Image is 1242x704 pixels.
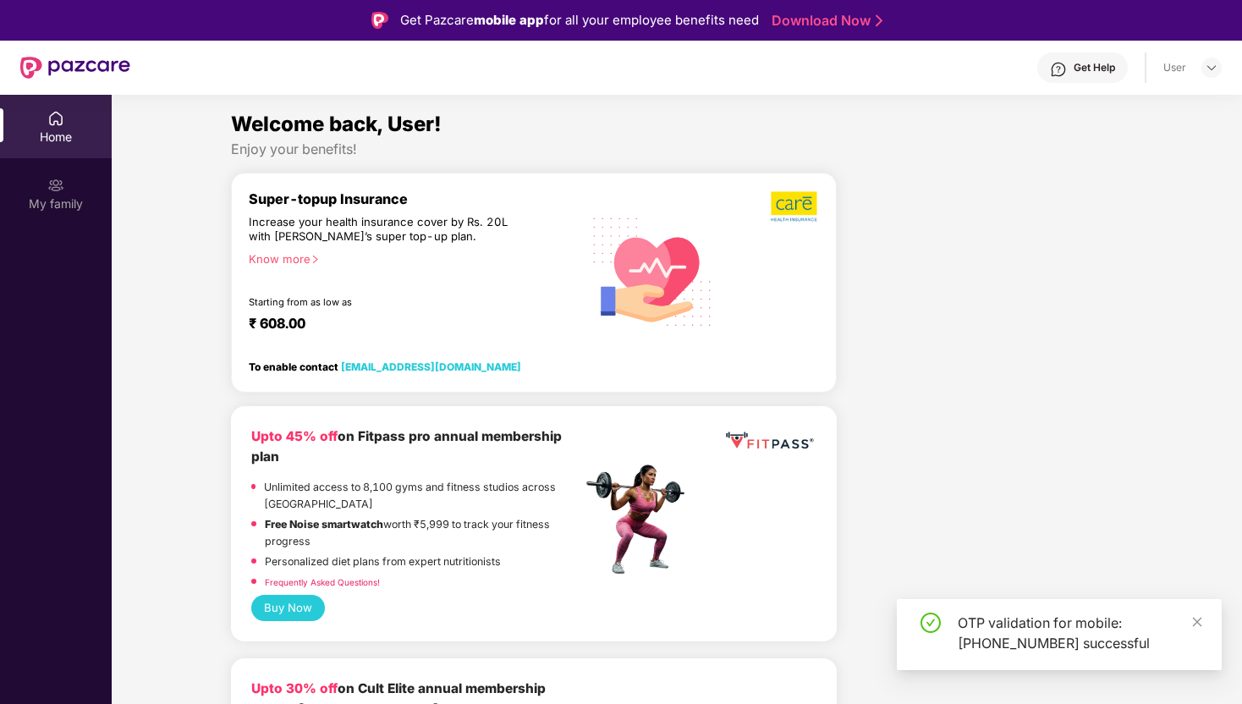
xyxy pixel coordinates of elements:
img: fppp.png [723,426,816,456]
p: Personalized diet plans from expert nutritionists [265,553,501,569]
strong: Free Noise smartwatch [265,518,383,531]
div: Increase your health insurance cover by Rs. 20L with [PERSON_NAME]’s super top-up plan. [249,215,508,245]
button: Buy Now [251,595,325,621]
img: svg+xml;base64,PHN2ZyB3aWR0aD0iMjAiIGhlaWdodD0iMjAiIHZpZXdCb3g9IjAgMCAyMCAyMCIgZmlsbD0ibm9uZSIgeG... [47,177,64,194]
img: Logo [371,12,388,29]
b: on Fitpass pro annual membership plan [251,428,562,465]
p: worth ₹5,999 to track your fitness progress [265,516,581,549]
div: ₹ 608.00 [249,315,564,335]
span: close [1191,616,1203,628]
img: b5dec4f62d2307b9de63beb79f102df3.png [771,190,819,223]
div: Super-topup Insurance [249,190,581,207]
a: Download Now [772,12,877,30]
b: Upto 45% off [251,428,338,444]
img: fpp.png [581,460,700,579]
span: right [310,255,320,264]
span: check-circle [921,613,941,633]
div: Enjoy your benefits! [231,140,1123,158]
a: [EMAIL_ADDRESS][DOMAIN_NAME] [341,360,521,373]
img: svg+xml;base64,PHN2ZyBpZD0iSG9tZSIgeG1sbnM9Imh0dHA6Ly93d3cudzMub3JnLzIwMDAvc3ZnIiB3aWR0aD0iMjAiIG... [47,110,64,127]
div: Get Help [1074,61,1115,74]
img: New Pazcare Logo [20,57,130,79]
span: Welcome back, User! [231,112,442,136]
img: svg+xml;base64,PHN2ZyBpZD0iRHJvcGRvd24tMzJ4MzIiIHhtbG5zPSJodHRwOi8vd3d3LnczLm9yZy8yMDAwL3N2ZyIgd2... [1205,61,1218,74]
div: Know more [249,252,571,264]
b: Upto 30% off [251,680,338,696]
div: Get Pazcare for all your employee benefits need [400,10,759,30]
div: User [1163,61,1186,74]
div: Starting from as low as [249,296,509,308]
p: Unlimited access to 8,100 gyms and fitness studios across [GEOGRAPHIC_DATA] [264,479,581,512]
div: OTP validation for mobile: [PHONE_NUMBER] successful [958,613,1201,653]
a: Frequently Asked Questions! [265,577,380,587]
div: To enable contact [249,360,521,372]
strong: mobile app [474,12,544,28]
img: svg+xml;base64,PHN2ZyBpZD0iSGVscC0zMngzMiIgeG1sbnM9Imh0dHA6Ly93d3cudzMub3JnLzIwMDAvc3ZnIiB3aWR0aD... [1050,61,1067,78]
img: svg+xml;base64,PHN2ZyB4bWxucz0iaHR0cDovL3d3dy53My5vcmcvMjAwMC9zdmciIHhtbG5zOnhsaW5rPSJodHRwOi8vd3... [581,198,724,343]
img: Stroke [876,12,882,30]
